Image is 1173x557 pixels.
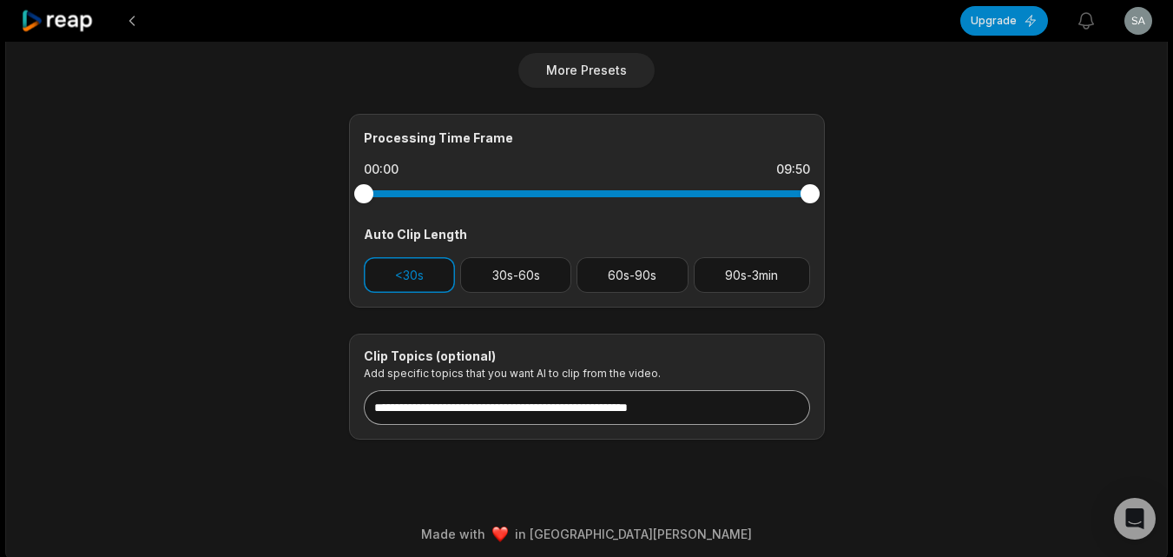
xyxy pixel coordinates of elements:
[364,348,810,364] div: Clip Topics (optional)
[460,257,571,293] button: 30s-60s
[364,257,456,293] button: <30s
[492,527,508,542] img: heart emoji
[694,257,810,293] button: 90s-3min
[22,525,1151,543] div: Made with in [GEOGRAPHIC_DATA][PERSON_NAME]
[364,161,399,178] div: 00:00
[364,225,810,243] div: Auto Clip Length
[577,257,689,293] button: 60s-90s
[1114,498,1156,540] div: Open Intercom Messenger
[518,53,655,88] button: More Presets
[960,6,1048,36] button: Upgrade
[364,367,810,380] p: Add specific topics that you want AI to clip from the video.
[364,129,810,147] div: Processing Time Frame
[776,161,810,178] div: 09:50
